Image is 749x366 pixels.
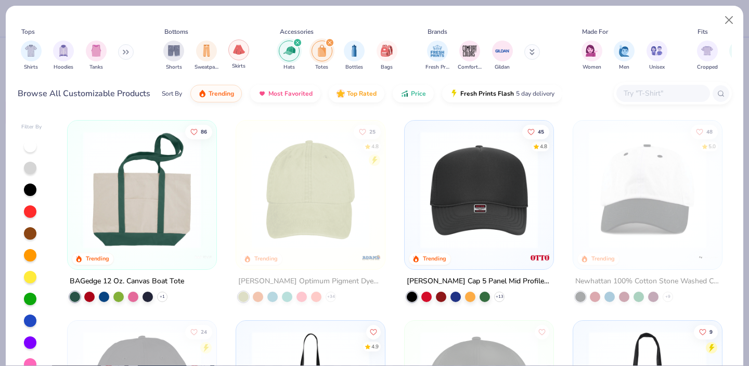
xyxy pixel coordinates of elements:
[407,275,551,288] div: [PERSON_NAME] Cap 5 Panel Mid Profile Mesh Back Trucker Hat
[164,27,188,36] div: Bottoms
[201,45,212,57] img: Sweatpants Image
[315,63,328,71] span: Totes
[698,247,718,268] img: Newhattan logo
[415,131,543,249] img: 31d1171b-c302-40d8-a1fe-679e4cf1ca7b
[614,41,635,71] div: filter for Men
[462,43,477,59] img: Comfort Colors Image
[701,45,713,57] img: Cropped Image
[582,41,602,71] div: filter for Women
[618,45,630,57] img: Men Image
[698,27,708,36] div: Fits
[58,45,69,57] img: Hoodies Image
[649,63,665,71] span: Unisex
[279,41,300,71] button: filter button
[458,41,482,71] div: filter for Comfort Colors
[78,131,206,249] img: 0486bd9f-63a6-4ed9-b254-6ac5fae3ddb5
[186,324,213,339] button: Like
[228,40,249,70] div: filter for Skirts
[381,45,392,57] img: Bags Image
[268,89,313,98] span: Most Favorited
[344,41,365,71] div: filter for Bottles
[86,41,107,71] div: filter for Tanks
[312,41,332,71] button: filter button
[163,41,184,71] button: filter button
[195,63,218,71] span: Sweatpants
[247,131,374,249] img: 5bced5f3-53ea-498b-b5f0-228ec5730a9c
[697,63,718,71] span: Cropped
[697,41,718,71] div: filter for Cropped
[492,41,513,71] div: filter for Gildan
[425,41,449,71] div: filter for Fresh Prints
[522,124,549,139] button: Like
[582,27,608,36] div: Made For
[495,43,510,59] img: Gildan Image
[428,27,447,36] div: Brands
[86,41,107,71] button: filter button
[166,63,182,71] span: Shorts
[316,45,328,57] img: Totes Image
[450,89,458,98] img: flash.gif
[337,89,345,98] img: TopRated.gif
[361,247,382,268] img: Adams logo
[25,45,37,57] img: Shirts Image
[516,88,554,100] span: 5 day delivery
[706,129,713,134] span: 48
[425,41,449,71] button: filter button
[371,343,379,350] div: 4.9
[345,63,363,71] span: Bottles
[186,124,213,139] button: Like
[665,294,670,300] span: + 9
[192,247,213,268] img: BAGedge logo
[190,85,242,102] button: Trending
[495,63,510,71] span: Gildan
[697,41,718,71] button: filter button
[708,142,716,150] div: 5.0
[89,63,103,71] span: Tanks
[377,41,397,71] button: filter button
[535,324,549,339] button: Like
[411,89,426,98] span: Price
[647,41,667,71] button: filter button
[586,45,598,57] img: Women Image
[619,63,629,71] span: Men
[393,85,434,102] button: Price
[21,123,42,131] div: Filter By
[354,124,381,139] button: Like
[582,41,602,71] button: filter button
[623,87,703,99] input: Try "T-Shirt"
[709,329,713,334] span: 9
[694,324,718,339] button: Like
[374,131,502,249] img: 0f0f8abb-dbad-43ab-965c-cc6e30689a9a
[21,27,35,36] div: Tops
[232,62,246,70] span: Skirts
[344,41,365,71] button: filter button
[458,63,482,71] span: Comfort Colors
[201,329,208,334] span: 24
[160,294,165,300] span: + 1
[228,41,249,71] button: filter button
[195,41,218,71] button: filter button
[691,124,718,139] button: Like
[209,89,234,98] span: Trending
[53,41,74,71] div: filter for Hoodies
[198,89,206,98] img: trending.gif
[163,41,184,71] div: filter for Shorts
[371,142,379,150] div: 4.8
[583,63,601,71] span: Women
[377,41,397,71] div: filter for Bags
[280,27,314,36] div: Accessories
[283,45,295,57] img: Hats Image
[329,85,384,102] button: Top Rated
[162,89,182,98] div: Sort By
[233,44,245,56] img: Skirts Image
[495,294,503,300] span: + 13
[201,129,208,134] span: 86
[366,324,381,339] button: Like
[430,43,445,59] img: Fresh Prints Image
[538,129,544,134] span: 45
[492,41,513,71] button: filter button
[70,275,184,288] div: BAGedge 12 Oz. Canvas Boat Tote
[238,275,383,288] div: [PERSON_NAME] Optimum Pigment Dyed-Cap
[460,89,514,98] span: Fresh Prints Flash
[312,41,332,71] div: filter for Totes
